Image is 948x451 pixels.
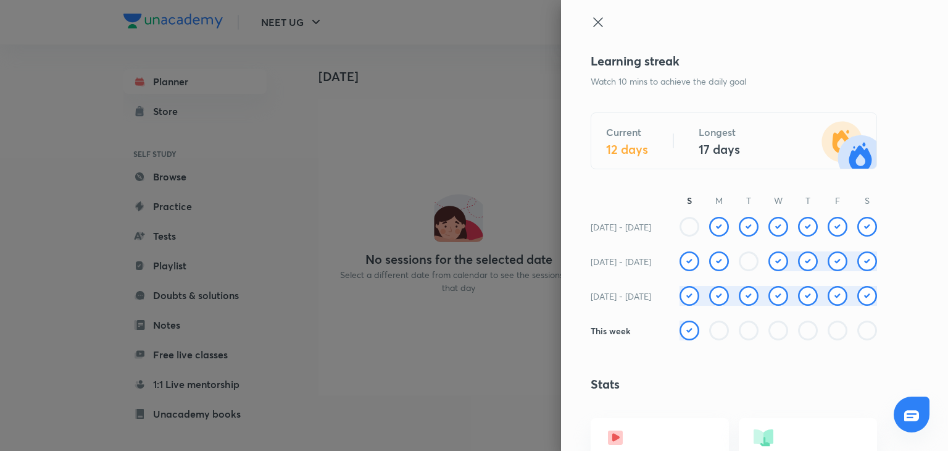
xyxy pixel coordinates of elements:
h5: Longest [699,125,740,140]
img: check rounded [828,251,847,271]
p: S [857,194,877,207]
img: check rounded [739,217,759,237]
img: check rounded [768,286,788,306]
p: Watch 10 mins to achieve the daily goal [591,75,877,88]
img: check rounded [768,217,788,237]
h4: 17 days [699,142,740,157]
p: M [709,194,729,207]
h6: This week [591,324,630,337]
img: check rounded [768,251,788,271]
img: check rounded [680,321,699,340]
h6: [DATE] - [DATE] [591,290,651,303]
h4: Stats [591,375,877,394]
img: streak [821,116,876,169]
h6: S [680,194,699,207]
img: check rounded [828,286,847,306]
p: T [739,194,759,207]
img: check rounded [798,286,818,306]
h6: [DATE] - [DATE] [591,221,651,234]
img: check rounded [828,217,847,237]
img: check rounded [709,286,729,306]
img: check rounded [680,251,699,271]
img: check rounded [857,217,877,237]
h6: [DATE] - [DATE] [591,255,651,268]
h4: 12 days [606,142,648,157]
p: W [768,194,788,207]
img: check rounded [680,286,699,306]
img: check rounded [739,286,759,306]
p: T [798,194,818,207]
h5: Current [606,125,648,140]
img: check rounded [798,217,818,237]
img: check rounded [798,251,818,271]
p: F [828,194,847,207]
img: check rounded [709,251,729,271]
h4: Learning streak [591,52,877,70]
img: check rounded [709,217,729,237]
img: check rounded [857,251,877,271]
img: check rounded [857,286,877,306]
